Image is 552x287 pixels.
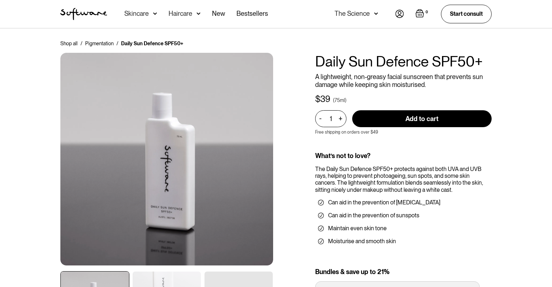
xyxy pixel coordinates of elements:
div: Bundles & save up to 21% [315,268,492,276]
a: Open empty cart [415,9,429,19]
div: What’s not to love? [315,152,492,160]
img: arrow down [374,10,378,17]
a: Pigmentation [85,40,114,47]
div: $ [315,94,320,105]
p: A lightweight, non-greasy facial sunscreen that prevents sun damage while keeping skin moisturised. [315,73,492,88]
a: Shop all [60,40,78,47]
a: Start consult [441,5,492,23]
div: / [80,40,82,47]
h1: Daily Sun Defence SPF50+ [315,53,492,70]
div: Haircare [169,10,192,17]
p: Free shipping on orders over $49 [315,130,378,135]
div: 39 [320,94,330,105]
img: arrow down [153,10,157,17]
li: Moisturise and smooth skin [318,238,489,245]
img: Software Logo [60,8,107,20]
div: Skincare [124,10,149,17]
img: Ceramide Moisturiser [60,53,273,265]
li: Can aid in the prevention of sunspots [318,212,489,219]
li: Can aid in the prevention of [MEDICAL_DATA] [318,199,489,206]
div: The Daily Sun Defence SPF50+ protects against both UVA and UVB rays, helping to prevent photoagei... [315,166,492,193]
div: + [336,115,344,123]
div: The Science [335,10,370,17]
li: Maintain even skin tone [318,225,489,232]
div: Daily Sun Defence SPF50+ [121,40,183,47]
div: / [116,40,118,47]
div: 0 [424,9,429,15]
input: Add to cart [352,110,492,127]
img: arrow down [197,10,201,17]
div: - [319,115,324,122]
a: home [60,8,107,20]
div: (75ml) [333,97,346,104]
